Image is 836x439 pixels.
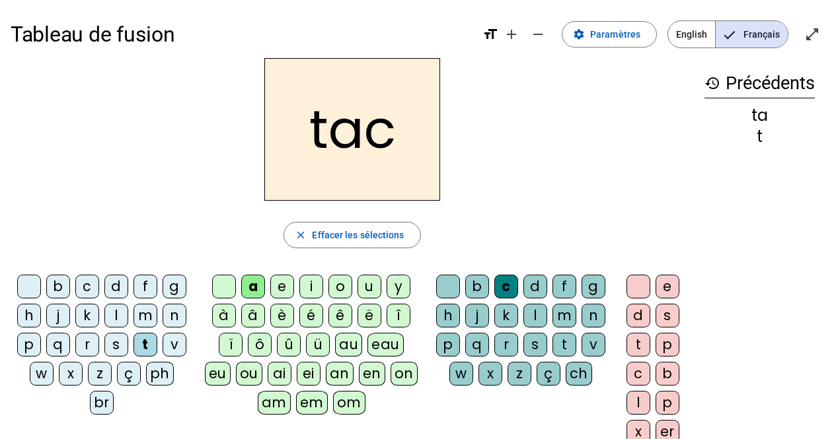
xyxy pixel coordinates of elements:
div: x [478,362,502,386]
div: b [46,275,70,298]
button: Entrer en plein écran [799,21,825,48]
h2: tac [264,58,440,201]
div: û [277,333,301,356]
div: r [75,333,99,356]
button: Effacer les sélections [284,222,420,248]
div: l [627,391,650,415]
div: v [163,333,186,356]
button: Diminuer la taille de la police [525,21,551,48]
div: ch [566,362,592,386]
div: r [494,333,518,356]
div: ou [236,362,262,386]
div: b [465,275,489,298]
div: l [104,304,128,327]
div: e [656,275,679,298]
div: è [270,304,294,327]
div: z [508,362,531,386]
div: t [552,333,576,356]
div: n [163,304,186,327]
div: p [656,333,679,356]
mat-icon: format_size [482,26,498,42]
div: e [270,275,294,298]
mat-icon: open_in_full [804,26,820,42]
div: h [436,304,460,327]
div: m [133,304,157,327]
div: p [656,391,679,415]
div: ph [146,362,174,386]
div: eau [367,333,404,356]
div: m [552,304,576,327]
div: s [104,333,128,356]
div: p [436,333,460,356]
div: ï [219,333,243,356]
button: Augmenter la taille de la police [498,21,525,48]
span: Paramètres [590,26,640,42]
mat-button-toggle-group: Language selection [667,20,788,48]
button: Paramètres [562,21,657,48]
div: g [582,275,605,298]
mat-icon: close [295,229,307,241]
div: om [333,391,365,415]
div: j [46,304,70,327]
mat-icon: history [704,75,720,91]
div: s [656,304,679,327]
div: u [358,275,381,298]
div: ë [358,304,381,327]
div: é [299,304,323,327]
h1: Tableau de fusion [11,13,472,55]
mat-icon: settings [573,28,585,40]
div: n [582,304,605,327]
div: c [627,362,650,386]
div: an [326,362,354,386]
div: g [163,275,186,298]
div: i [299,275,323,298]
div: t [133,333,157,356]
div: f [552,275,576,298]
div: w [449,362,473,386]
div: am [258,391,291,415]
mat-icon: remove [530,26,546,42]
div: ta [704,108,815,123]
div: î [387,304,410,327]
div: br [90,391,114,415]
div: w [30,362,54,386]
div: a [241,275,265,298]
div: d [104,275,128,298]
div: ç [537,362,560,386]
div: d [523,275,547,298]
mat-icon: add [504,26,519,42]
div: eu [205,362,231,386]
div: c [494,275,518,298]
div: on [391,362,418,386]
div: ç [117,362,141,386]
div: â [241,304,265,327]
div: em [296,391,328,415]
div: ô [248,333,272,356]
div: q [465,333,489,356]
div: ê [328,304,352,327]
div: ei [297,362,321,386]
div: t [627,333,650,356]
div: v [582,333,605,356]
div: z [88,362,112,386]
div: q [46,333,70,356]
div: h [17,304,41,327]
div: en [359,362,385,386]
span: Effacer les sélections [312,227,404,243]
div: l [523,304,547,327]
div: au [335,333,362,356]
div: k [494,304,518,327]
div: o [328,275,352,298]
div: y [387,275,410,298]
span: English [668,21,715,48]
div: t [704,129,815,145]
div: ai [268,362,291,386]
div: ü [306,333,330,356]
div: b [656,362,679,386]
div: j [465,304,489,327]
div: d [627,304,650,327]
div: c [75,275,99,298]
h3: Précédents [704,69,815,98]
div: à [212,304,236,327]
span: Français [716,21,788,48]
